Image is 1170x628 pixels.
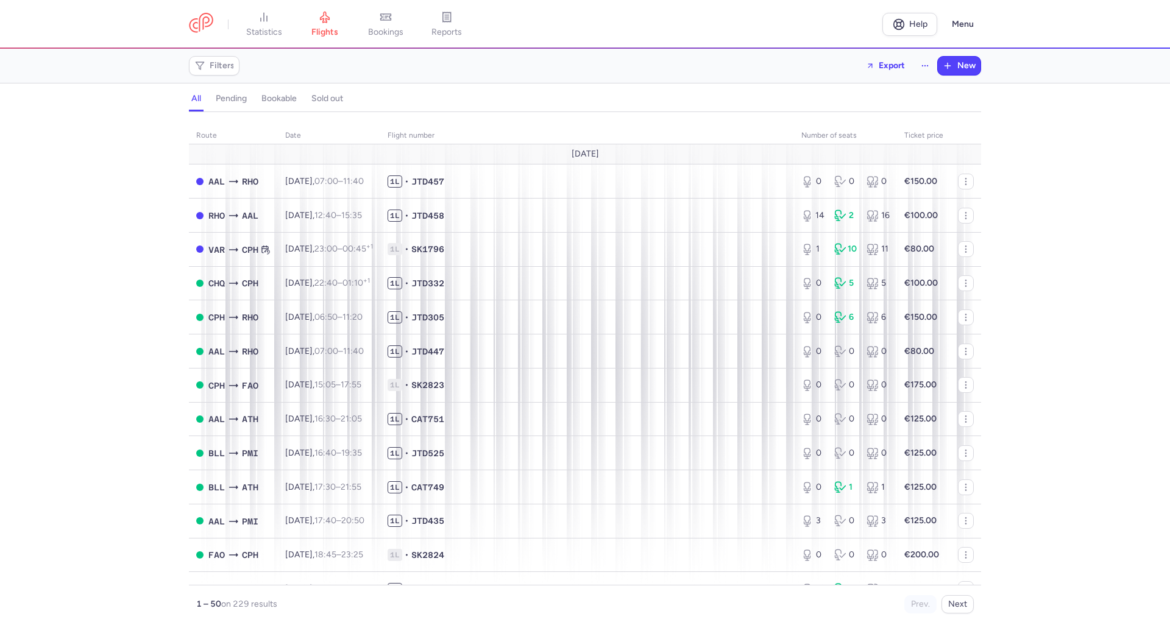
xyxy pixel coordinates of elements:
a: CitizenPlane red outlined logo [189,13,213,35]
span: – [314,584,364,594]
span: PMI [242,446,258,460]
span: BLL [208,481,225,494]
span: RHO [242,175,258,188]
button: Export [858,56,913,76]
span: [DATE], [285,176,364,186]
time: 22:40 [314,278,338,288]
div: 0 [801,447,824,459]
strong: €80.00 [904,244,934,254]
time: 18:45 [314,549,336,560]
span: AAL [242,209,258,222]
div: 14 [801,210,824,222]
div: 0 [867,549,890,561]
div: 0 [801,277,824,289]
time: 01:10 [342,278,370,288]
div: 3 [801,515,824,527]
div: 2 [834,210,857,222]
span: 1L [388,447,402,459]
strong: 1 – 50 [196,599,221,609]
span: BLL [208,446,225,460]
span: JTD332 [411,277,444,289]
button: Next [941,595,974,613]
span: 1L [388,515,402,527]
div: 0 [834,413,857,425]
div: 6 [867,311,890,323]
span: CAT749 [411,481,444,493]
div: 1 [834,481,857,493]
span: 1L [388,210,402,222]
span: [DATE], [285,278,370,288]
span: Filters [210,61,235,71]
span: on 229 results [221,599,277,609]
span: CPH [242,548,258,562]
span: FAO [208,548,225,562]
th: Ticket price [897,127,951,145]
span: • [405,447,409,459]
span: – [314,414,362,424]
div: 0 [867,175,890,188]
span: [DATE], [285,244,373,254]
time: 11:40 [343,346,364,356]
div: 5 [867,277,890,289]
time: 20:50 [341,515,364,526]
div: 0 [867,379,890,391]
th: date [278,127,380,145]
span: reports [431,27,462,38]
div: 0 [834,175,857,188]
span: [DATE], [285,210,362,221]
time: 23:00 [314,244,338,254]
span: – [314,515,364,526]
span: AAL [208,345,225,358]
strong: €100.00 [904,584,938,594]
span: • [405,243,409,255]
span: • [405,311,409,323]
span: JTD447 [411,345,444,358]
time: 17:30 [314,482,336,492]
span: AAL [208,175,225,188]
span: JTD458 [411,210,444,222]
span: – [314,176,364,186]
time: 21:05 [341,414,362,424]
time: 20:35 [314,584,337,594]
span: – [314,312,363,322]
span: – [314,549,363,560]
div: 14 [801,583,824,595]
span: [DATE], [285,515,364,526]
span: Help [909,19,927,29]
div: 0 [834,447,857,459]
strong: €125.00 [904,515,937,526]
span: [DATE], [285,414,362,424]
th: route [189,127,278,145]
span: [DATE] [572,149,599,159]
time: 17:40 [314,515,336,526]
span: – [314,379,361,390]
span: 1L [388,311,402,323]
span: CPH [208,379,225,392]
span: [DATE], [285,549,363,560]
div: 0 [801,413,824,425]
span: – [314,210,362,221]
span: [DATE], [285,448,362,458]
div: 16 [867,583,890,595]
strong: €175.00 [904,379,937,390]
h4: all [191,93,201,104]
span: ATH [242,481,258,494]
span: VAR [208,243,225,256]
time: 12:40 [314,210,336,221]
span: AAL [208,412,225,426]
div: 0 [867,345,890,358]
h4: sold out [311,93,343,104]
th: number of seats [794,127,897,145]
strong: €150.00 [904,176,937,186]
span: 1L [388,175,402,188]
button: Prev. [904,595,937,613]
div: 0 [801,549,824,561]
div: 0 [867,413,890,425]
strong: €200.00 [904,549,939,560]
span: • [405,515,409,527]
time: 16:30 [314,414,336,424]
span: RHO [208,209,225,222]
span: – [314,278,370,288]
span: • [405,549,409,561]
span: JTD457 [411,175,444,188]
